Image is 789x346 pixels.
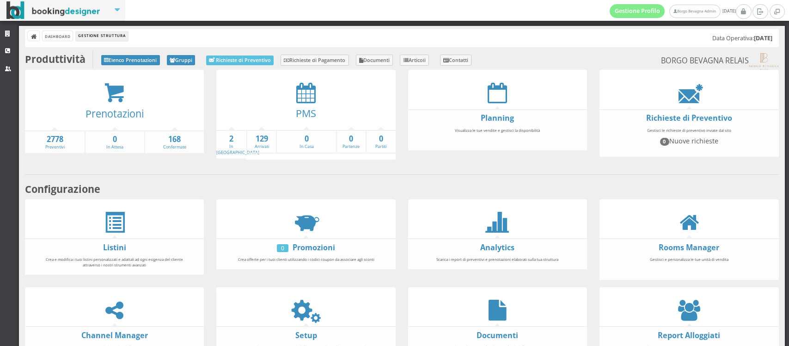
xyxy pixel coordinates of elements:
a: Setup [295,330,317,340]
strong: 0 [86,134,144,145]
a: Richieste di Preventivo [206,56,274,65]
a: Gestione Profilo [610,4,665,18]
h5: Data Operativa: [712,35,772,42]
b: Configurazione [25,182,100,196]
a: 0Partiti [367,134,396,150]
strong: 0 [337,134,366,144]
a: Gruppi [167,55,196,65]
a: Articoli [400,55,429,66]
div: Scarica i report di preventivi e prenotazioni elaborati sulla tua struttura [422,253,572,266]
a: Dashboard [43,31,73,41]
a: Prenotazioni [86,107,144,120]
strong: 0 [277,134,336,144]
li: Gestione Struttura [76,31,128,41]
a: Channel Manager [81,330,148,340]
div: Visualizza le tue vendite e gestisci la disponibilità [422,124,572,148]
b: Produttività [25,52,86,66]
a: 0Partenze [337,134,366,150]
a: PMS [296,106,316,120]
a: Planning [481,113,514,123]
span: 0 [660,138,669,145]
a: Listini [103,242,126,253]
div: Gestisci le richieste di preventivo inviate dal sito [614,124,764,154]
a: Rooms Manager [659,242,719,253]
a: Contatti [440,55,472,66]
a: Richieste di Preventivo [646,113,732,123]
b: [DATE] [754,34,772,42]
div: 0 [277,244,288,252]
a: Richieste di Pagamento [281,55,349,66]
a: Borgo Bevagna Admin [669,5,720,18]
div: Gestisci e personalizza le tue unità di vendita [614,253,764,277]
strong: 168 [145,134,204,145]
strong: 2778 [25,134,85,145]
a: Documenti [356,55,393,66]
h4: Nuove richieste [618,137,760,145]
div: Crea e modifica i tuoi listini personalizzati e adattali ad ogni esigenza del cliente attraverso ... [40,253,190,272]
img: 51bacd86f2fc11ed906d06074585c59a.png [749,53,778,70]
strong: 0 [367,134,396,144]
a: 0In Attesa [86,134,144,150]
span: [DATE] [610,4,736,18]
a: 2778Preventivi [25,134,85,150]
a: Promozioni [293,242,335,253]
a: Documenti [477,330,518,340]
a: 168Confermate [145,134,204,150]
strong: 2 [216,134,246,144]
div: Crea offerte per i tuoi clienti utilizzando i codici coupon da associare agli sconti [231,253,381,266]
strong: 129 [247,134,276,144]
a: Analytics [480,242,514,253]
a: Elenco Prenotazioni [101,55,160,65]
small: BORGO BEVAGNA RELAIS [661,53,778,70]
a: 2In [GEOGRAPHIC_DATA] [216,134,259,155]
img: BookingDesigner.com [6,1,100,19]
a: Report Alloggiati [658,330,720,340]
a: 0In Casa [277,134,336,150]
a: 129Arrivati [247,134,276,150]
